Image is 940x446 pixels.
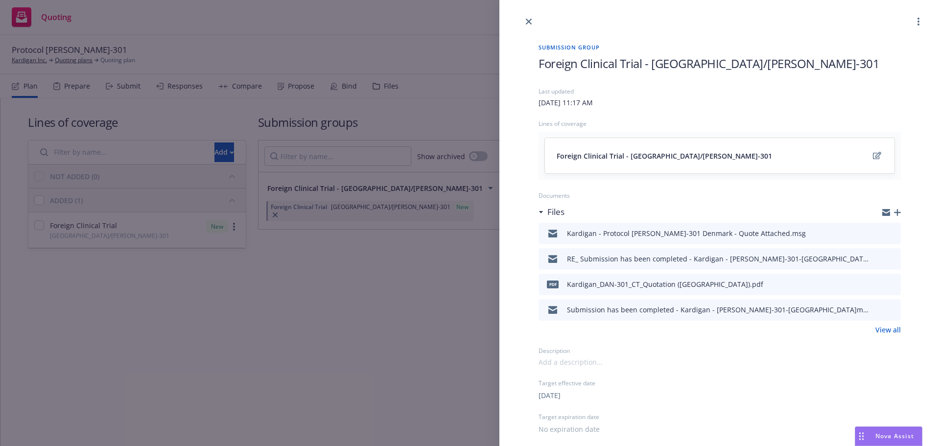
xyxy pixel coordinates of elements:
[539,97,593,108] div: [DATE] 11:17 AM
[567,305,869,315] div: Submission has been completed - Kardigan - [PERSON_NAME]-301-[GEOGRAPHIC_DATA]msg
[871,150,883,162] a: edit
[539,87,901,95] div: Last updated
[567,279,763,289] div: Kardigan_DAN-301_CT_Quotation ([GEOGRAPHIC_DATA]).pdf
[872,279,880,290] button: download file
[539,379,901,387] div: Target effective date
[547,281,559,288] span: pdf
[547,206,564,218] h3: Files
[567,228,806,238] div: Kardigan - Protocol [PERSON_NAME]-301 Denmark - Quote Attached.msg
[913,16,924,27] a: more
[872,253,880,265] button: download file
[539,424,600,434] button: No expiration date
[539,413,901,421] div: Target expiration date
[888,304,897,316] button: preview file
[888,279,897,290] button: preview file
[872,228,880,239] button: download file
[875,432,914,440] span: Nova Assist
[888,228,897,239] button: preview file
[875,325,901,335] a: View all
[539,55,879,71] span: Foreign Clinical Trial - [GEOGRAPHIC_DATA]/[PERSON_NAME]-301
[539,347,901,355] div: Description
[872,304,880,316] button: download file
[539,191,901,200] div: Documents
[539,43,901,51] span: Submission group
[539,206,564,218] div: Files
[557,151,772,161] span: Foreign Clinical Trial - [GEOGRAPHIC_DATA]/[PERSON_NAME]-301
[539,119,901,128] div: Lines of coverage
[888,253,897,265] button: preview file
[855,426,922,446] button: Nova Assist
[523,16,535,27] a: close
[855,427,868,446] div: Drag to move
[539,390,561,400] button: [DATE]
[567,254,869,264] div: RE_ Submission has been completed - Kardigan - [PERSON_NAME]-301-[GEOGRAPHIC_DATA]msg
